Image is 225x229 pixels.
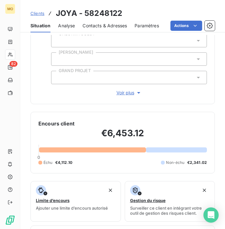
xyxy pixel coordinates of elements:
h2: €6,453.12 [38,127,207,145]
span: Surveiller ce client en intégrant votre outil de gestion des risques client. [130,205,210,216]
div: MO [5,4,15,14]
button: Limite d’encoursAjouter une limite d’encours autorisé [30,181,121,222]
span: Échu [43,160,53,165]
input: Ajouter une valeur [56,38,62,44]
span: Voir plus [116,90,142,96]
button: Actions [170,21,202,31]
a: Clients [30,10,44,17]
h6: Encours client [38,120,75,127]
button: Voir plus [51,89,207,96]
input: Ajouter une valeur [56,75,62,80]
span: €2,341.02 [187,160,207,165]
span: Situation [30,23,50,29]
span: Non-échu [166,160,184,165]
span: Contacts & Adresses [83,23,127,29]
input: Ajouter une valeur [56,56,62,62]
h3: JOYA - 58248122 [56,8,122,19]
span: Limite d’encours [36,198,69,203]
span: Paramètres [135,23,159,29]
button: Gestion du risqueSurveiller ce client en intégrant votre outil de gestion des risques client. [125,181,215,222]
span: €4,112.10 [55,160,72,165]
span: 82 [10,61,17,67]
img: Logo LeanPay [5,215,15,225]
span: Clients [30,11,44,16]
span: Analyse [58,23,75,29]
span: Ajouter une limite d’encours autorisé [36,205,108,211]
div: Open Intercom Messenger [203,207,219,223]
span: Gestion du risque [130,198,166,203]
span: 0 [37,155,40,160]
